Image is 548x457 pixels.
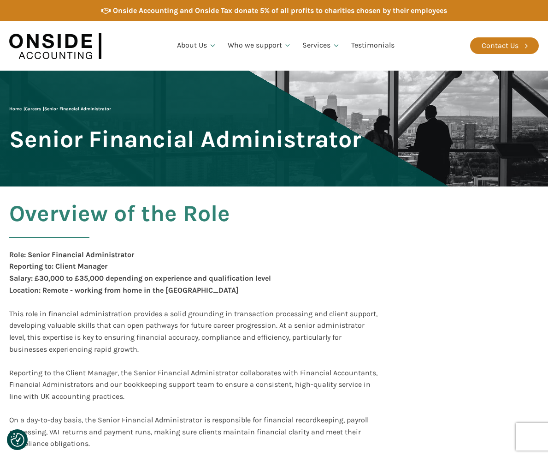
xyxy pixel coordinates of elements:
[9,28,101,64] img: Onside Accounting
[44,106,111,112] span: Senior Financial Administrator
[9,106,111,112] span: | |
[222,30,297,61] a: Who we support
[9,126,361,152] span: Senior Financial Administrator
[113,5,447,17] div: Onside Accounting and Onside Tax donate 5% of all profits to charities chosen by their employees
[9,249,271,308] div: Role: Senior Financial Administrator Reporting to: Client Manager Salary: £30,000 to £35,000 depe...
[11,433,24,447] button: Consent Preferences
[297,30,346,61] a: Services
[346,30,400,61] a: Testimonials
[9,201,230,249] h2: Overview of the Role
[9,106,22,112] a: Home
[482,40,519,52] div: Contact Us
[25,106,41,112] a: Careers
[171,30,222,61] a: About Us
[11,433,24,447] img: Revisit consent button
[470,37,539,54] a: Contact Us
